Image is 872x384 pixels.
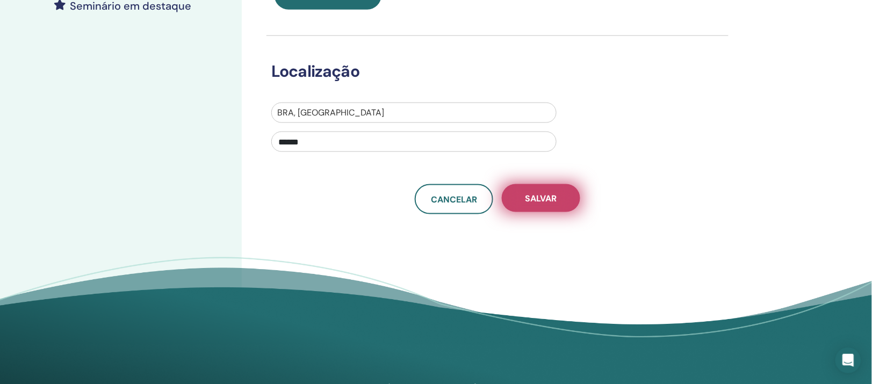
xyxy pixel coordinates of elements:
[415,184,493,214] a: Cancelar
[525,193,557,204] span: Salvar
[265,62,714,81] h3: Localização
[431,194,477,205] span: Cancelar
[502,184,580,212] button: Salvar
[835,347,861,373] div: Open Intercom Messenger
